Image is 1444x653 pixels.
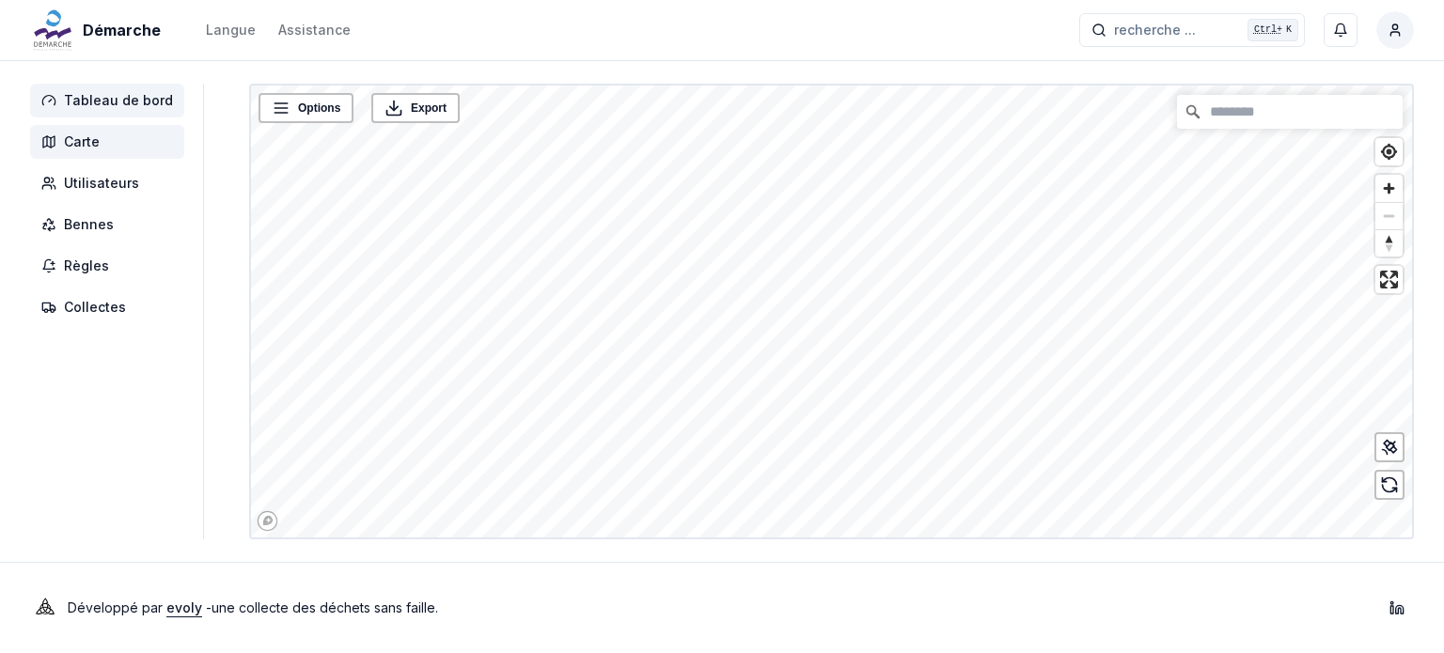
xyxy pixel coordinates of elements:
[83,19,161,41] span: Démarche
[206,21,256,39] div: Langue
[30,19,168,41] a: Démarche
[1375,202,1403,229] button: Zoom out
[64,215,114,234] span: Bennes
[1375,203,1403,229] span: Zoom out
[64,91,173,110] span: Tableau de bord
[1177,95,1403,129] input: Chercher
[1375,230,1403,257] span: Reset bearing to north
[30,290,192,324] a: Collectes
[64,174,139,193] span: Utilisateurs
[257,510,278,532] a: Mapbox logo
[30,593,60,623] img: Evoly Logo
[1114,21,1196,39] span: recherche ...
[166,599,202,615] a: evoly
[30,166,192,200] a: Utilisateurs
[1375,138,1403,165] button: Find my location
[206,19,256,41] button: Langue
[1375,229,1403,257] button: Reset bearing to north
[278,19,351,41] a: Assistance
[64,257,109,275] span: Règles
[30,8,75,53] img: Démarche Logo
[411,99,447,117] span: Export
[68,595,438,621] p: Développé par - une collecte des déchets sans faille .
[30,84,192,117] a: Tableau de bord
[1375,175,1403,202] button: Zoom in
[64,132,100,151] span: Carte
[30,249,192,283] a: Règles
[251,86,1423,542] canvas: Map
[1079,13,1305,47] button: recherche ...Ctrl+K
[1375,266,1403,293] button: Enter fullscreen
[30,208,192,241] a: Bennes
[30,125,192,159] a: Carte
[298,99,340,117] span: Options
[64,298,126,317] span: Collectes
